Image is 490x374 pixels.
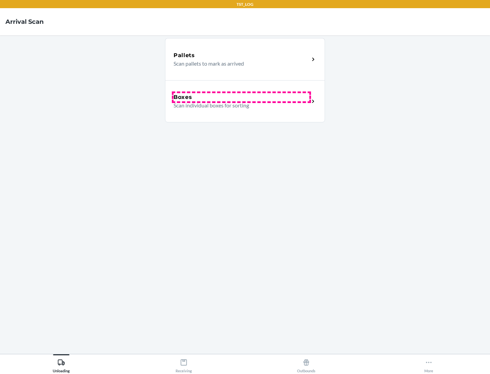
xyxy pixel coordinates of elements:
[122,354,245,373] button: Receiving
[297,356,315,373] div: Outbounds
[176,356,192,373] div: Receiving
[53,356,70,373] div: Unloading
[245,354,367,373] button: Outbounds
[174,51,195,60] h5: Pallets
[367,354,490,373] button: More
[165,80,325,122] a: BoxesScan individual boxes for sorting
[424,356,433,373] div: More
[174,101,304,109] p: Scan individual boxes for sorting
[5,17,44,26] h4: Arrival Scan
[165,38,325,80] a: PalletsScan pallets to mark as arrived
[236,1,254,7] p: TST_LOG
[174,60,304,68] p: Scan pallets to mark as arrived
[174,93,192,101] h5: Boxes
